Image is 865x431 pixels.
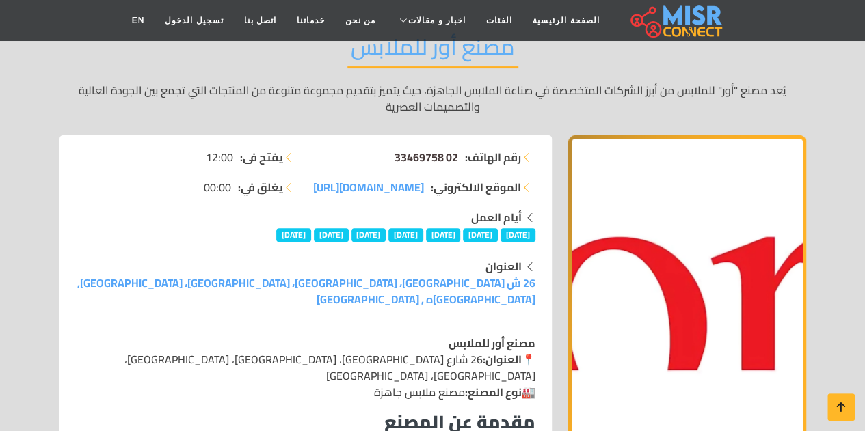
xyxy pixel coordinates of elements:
[276,228,311,242] span: [DATE]
[76,335,535,400] p: 📍 26 شارع [GEOGRAPHIC_DATA]، [GEOGRAPHIC_DATA]، [GEOGRAPHIC_DATA]، [GEOGRAPHIC_DATA]، [GEOGRAPHIC...
[287,8,335,33] a: خدماتنا
[408,14,466,27] span: اخبار و مقالات
[476,8,522,33] a: الفئات
[351,228,386,242] span: [DATE]
[77,273,535,309] a: 26 ش [GEOGRAPHIC_DATA]، [GEOGRAPHIC_DATA]، [GEOGRAPHIC_DATA]، [GEOGRAPHIC_DATA], [GEOGRAPHIC_DATA...
[463,228,498,242] span: [DATE]
[471,207,522,227] strong: أيام العمل
[395,149,458,165] a: 02 33469758
[388,228,423,242] span: [DATE]
[465,382,522,402] strong: نوع المصنع:
[630,3,722,38] img: main.misr_connect
[483,349,522,370] strong: العنوان:
[234,8,287,33] a: اتصل بنا
[313,177,424,197] span: [DOMAIN_NAME][URL]
[485,256,522,277] strong: العنوان
[431,179,521,195] strong: الموقع الالكتروني:
[155,8,233,33] a: تسجيل الدخول
[465,149,521,165] strong: رقم الهاتف:
[426,228,461,242] span: [DATE]
[449,333,535,353] strong: مصنع أور للملابس
[240,149,283,165] strong: يفتح في:
[59,82,806,115] p: يُعد مصنع "أور" للملابس من أبرز الشركات المتخصصة في صناعة الملابس الجاهزة، حيث يتميز بتقديم مجموع...
[395,147,458,167] span: 02 33469758
[347,33,518,68] h2: مصنع أور للملابس
[522,8,609,33] a: الصفحة الرئيسية
[386,8,476,33] a: اخبار و مقالات
[501,228,535,242] span: [DATE]
[335,8,386,33] a: من نحن
[122,8,155,33] a: EN
[313,179,424,195] a: [DOMAIN_NAME][URL]
[238,179,283,195] strong: يغلق في:
[314,228,349,242] span: [DATE]
[204,179,231,195] span: 00:00
[206,149,233,165] span: 12:00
